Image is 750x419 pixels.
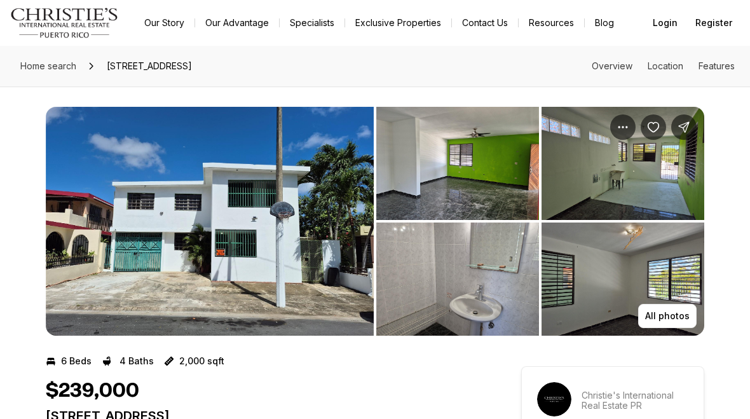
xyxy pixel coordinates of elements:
[15,56,81,76] a: Home search
[542,107,704,220] button: View image gallery
[102,56,197,76] span: [STREET_ADDRESS]
[671,114,697,140] button: Share Property: 115-A17 CALLE 73
[519,14,584,32] a: Resources
[638,304,697,328] button: All photos
[585,14,624,32] a: Blog
[688,10,740,36] button: Register
[695,18,732,28] span: Register
[46,107,704,336] div: Listing Photos
[610,114,636,140] button: Property options
[10,8,119,38] img: logo
[134,14,194,32] a: Our Story
[452,14,518,32] button: Contact Us
[645,311,690,321] p: All photos
[119,356,154,366] p: 4 Baths
[46,107,374,336] li: 1 of 6
[20,60,76,71] span: Home search
[592,61,735,71] nav: Page section menu
[699,60,735,71] a: Skip to: Features
[376,107,704,336] li: 2 of 6
[641,114,666,140] button: Save Property: 115-A17 CALLE 73
[345,14,451,32] a: Exclusive Properties
[645,10,685,36] button: Login
[179,356,224,366] p: 2,000 sqft
[61,356,92,366] p: 6 Beds
[376,107,539,220] button: View image gallery
[653,18,678,28] span: Login
[648,60,683,71] a: Skip to: Location
[195,14,279,32] a: Our Advantage
[46,379,139,403] h1: $239,000
[542,223,704,336] button: View image gallery
[582,390,688,411] p: Christie's International Real Estate PR
[376,223,539,336] button: View image gallery
[46,107,374,336] button: View image gallery
[592,60,632,71] a: Skip to: Overview
[280,14,344,32] a: Specialists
